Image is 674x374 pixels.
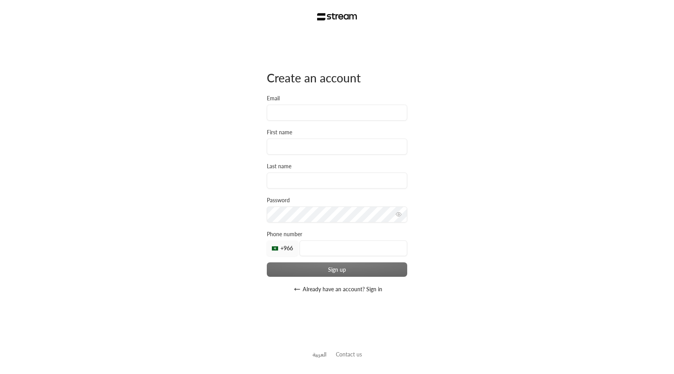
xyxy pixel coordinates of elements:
label: Password [267,196,290,204]
a: Contact us [336,351,362,358]
label: Email [267,94,280,102]
div: +966 [267,240,298,256]
button: Already have an account? Sign in [267,281,407,297]
a: العربية [312,347,326,362]
label: Phone number [267,230,302,238]
div: Create an account [267,70,407,85]
label: First name [267,128,292,136]
button: Contact us [336,350,362,358]
button: toggle password visibility [392,208,405,221]
label: Last name [267,162,291,170]
img: Stream Logo [317,13,357,21]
